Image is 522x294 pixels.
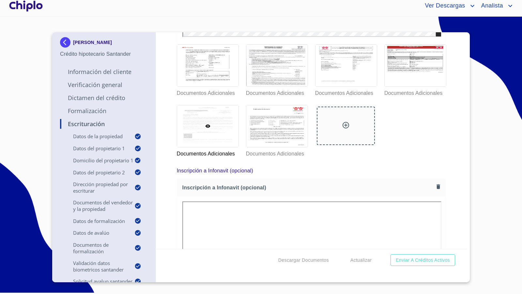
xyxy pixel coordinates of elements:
[73,40,112,45] p: [PERSON_NAME]
[60,229,134,236] p: Datos de Avalúo
[384,87,446,97] p: Documentos Adicionales
[177,45,238,86] img: Documentos Adicionales
[60,68,148,76] p: Información del Cliente
[350,256,372,264] span: Actualizar
[278,256,329,264] span: Descargar Documentos
[60,81,148,89] p: Verificación General
[246,87,307,97] p: Documentos Adicionales
[396,256,450,264] span: Enviar a Créditos Activos
[385,45,446,86] img: Documentos Adicionales
[60,242,134,255] p: Documentos de Formalización
[246,105,308,147] img: Documentos Adicionales
[246,147,307,158] p: Documentos Adicionales
[315,45,377,86] img: Documentos Adicionales
[177,87,238,97] p: Documentos Adicionales
[420,1,476,11] button: account of current user
[476,1,514,11] button: account of current user
[177,147,238,158] p: Documentos Adicionales
[60,278,134,285] p: Solicitud Avaluo Santander
[60,260,134,273] p: Validación Datos Biometricos Santander
[476,1,506,11] span: Analista
[315,87,376,97] p: Documentos Adicionales
[60,218,134,224] p: Datos de Formalización
[60,107,148,115] p: Formalización
[60,145,134,152] p: Datos del propietario 1
[391,254,455,266] button: Enviar a Créditos Activos
[60,37,148,50] div: [PERSON_NAME]
[60,181,134,194] p: Dirección Propiedad por Escriturar
[60,169,134,176] p: Datos del propietario 2
[182,184,434,191] span: Inscripción a Infonavit (opcional)
[348,254,374,266] button: Actualizar
[246,45,308,86] img: Documentos Adicionales
[60,199,134,212] p: Documentos del vendedor y la propiedad
[420,1,468,11] span: Ver Descargas
[60,133,134,140] p: Datos de la propiedad
[276,254,331,266] button: Descargar Documentos
[60,37,73,48] img: Docupass spot blue
[177,167,253,175] p: Inscripción a Infonavit (opcional)
[60,157,134,164] p: Domicilio del Propietario 1
[60,120,148,128] p: Escrituración
[60,50,148,58] p: Crédito hipotecario Santander
[60,94,148,102] p: Dictamen del Crédito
